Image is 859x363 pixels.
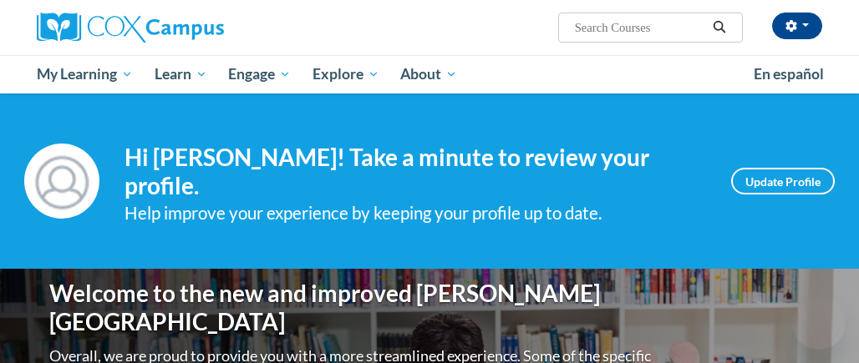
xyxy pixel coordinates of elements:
div: Main menu [24,55,835,93]
h4: Hi [PERSON_NAME]! Take a minute to review your profile. [125,144,706,199]
a: My Learning [26,55,144,93]
a: Explore [302,55,390,93]
a: Update Profile [731,168,835,194]
a: Learn [144,55,218,93]
span: En español [754,65,824,83]
span: Explore [313,64,379,84]
img: Profile Image [24,144,99,219]
a: Cox Campus [37,13,282,43]
h1: Welcome to the new and improved [PERSON_NAME][GEOGRAPHIC_DATA] [49,280,655,335]
input: Search Courses [573,18,707,38]
span: My Learning [37,64,133,84]
button: Search [707,18,732,38]
a: About [390,55,469,93]
span: Learn [155,64,207,84]
iframe: Button to launch messaging window [792,296,846,350]
a: Engage [217,55,302,93]
span: About [400,64,457,84]
button: Account Settings [772,13,822,39]
img: Cox Campus [37,13,224,43]
span: Engage [228,64,291,84]
div: Help improve your experience by keeping your profile up to date. [125,199,706,227]
a: En español [743,57,835,92]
